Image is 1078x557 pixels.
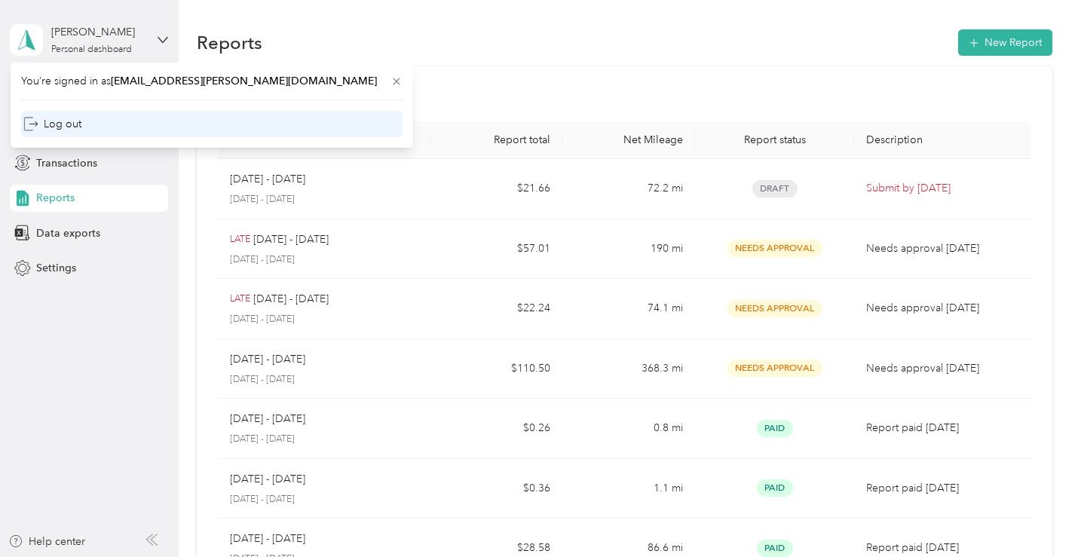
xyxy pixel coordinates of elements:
[430,399,563,459] td: $0.26
[562,121,695,159] th: Net Mileage
[51,45,132,54] div: Personal dashboard
[36,190,75,206] span: Reports
[727,360,822,377] span: Needs Approval
[866,420,1018,436] p: Report paid [DATE]
[230,253,418,267] p: [DATE] - [DATE]
[562,339,695,399] td: 368.3 mi
[36,260,76,276] span: Settings
[562,219,695,280] td: 190 mi
[8,534,85,549] button: Help center
[994,473,1078,557] iframe: Everlance-gr Chat Button Frame
[36,225,100,241] span: Data exports
[230,531,305,547] p: [DATE] - [DATE]
[430,279,563,339] td: $22.24
[430,121,563,159] th: Report total
[854,121,1031,159] th: Description
[866,180,1018,197] p: Submit by [DATE]
[757,540,793,557] span: Paid
[111,75,377,87] span: [EMAIL_ADDRESS][PERSON_NAME][DOMAIN_NAME]
[430,339,563,399] td: $110.50
[958,29,1052,56] button: New Report
[197,35,262,50] h1: Reports
[253,231,329,248] p: [DATE] - [DATE]
[562,399,695,459] td: 0.8 mi
[562,279,695,339] td: 74.1 mi
[230,171,305,188] p: [DATE] - [DATE]
[757,479,793,497] span: Paid
[562,459,695,519] td: 1.1 mi
[752,180,798,197] span: Draft
[757,420,793,437] span: Paid
[253,291,329,308] p: [DATE] - [DATE]
[866,360,1018,377] p: Needs approval [DATE]
[562,159,695,219] td: 72.2 mi
[230,193,418,207] p: [DATE] - [DATE]
[36,155,97,171] span: Transactions
[866,300,1018,317] p: Needs approval [DATE]
[23,116,81,132] div: Log out
[707,133,842,146] div: Report status
[230,433,418,446] p: [DATE] - [DATE]
[230,313,418,326] p: [DATE] - [DATE]
[230,233,250,246] p: LATE
[727,240,822,257] span: Needs Approval
[866,540,1018,556] p: Report paid [DATE]
[230,471,305,488] p: [DATE] - [DATE]
[430,159,563,219] td: $21.66
[230,411,305,427] p: [DATE] - [DATE]
[230,351,305,368] p: [DATE] - [DATE]
[727,300,822,317] span: Needs Approval
[21,73,403,89] span: You’re signed in as
[51,24,145,40] div: [PERSON_NAME]
[230,493,418,507] p: [DATE] - [DATE]
[866,240,1018,257] p: Needs approval [DATE]
[430,219,563,280] td: $57.01
[230,373,418,387] p: [DATE] - [DATE]
[866,480,1018,497] p: Report paid [DATE]
[430,459,563,519] td: $0.36
[230,292,250,306] p: LATE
